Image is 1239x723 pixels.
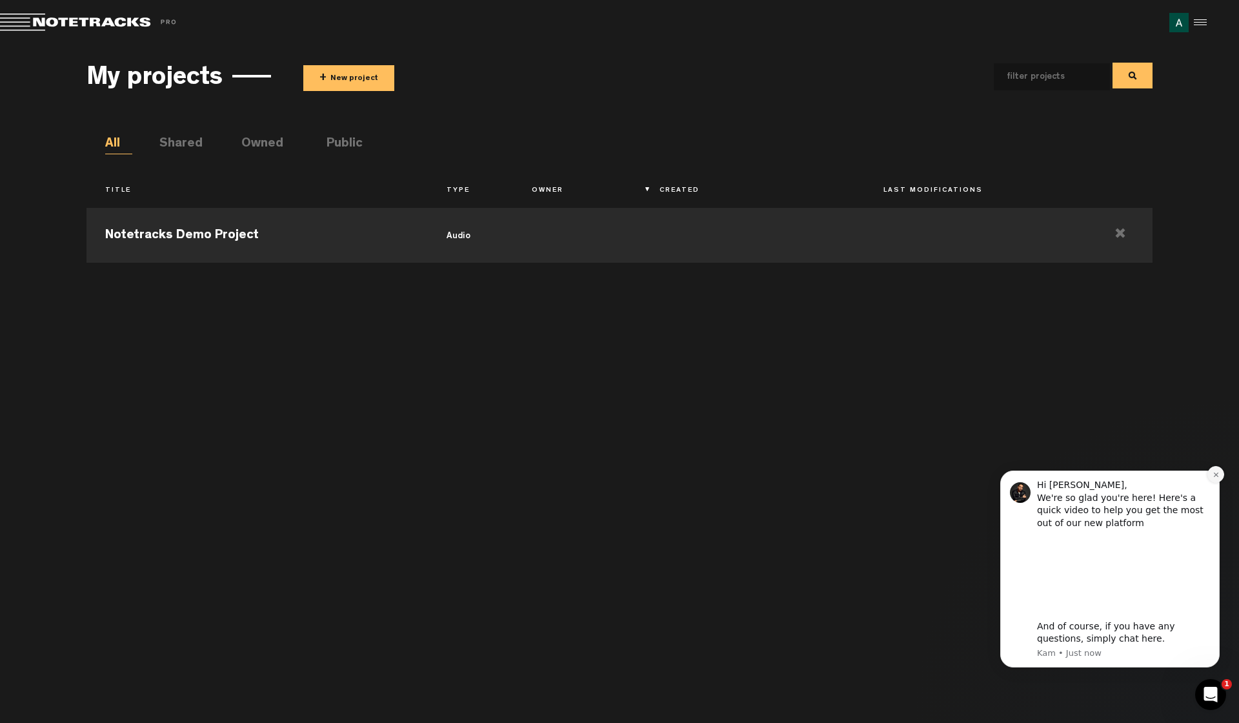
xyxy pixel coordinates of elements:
[241,135,268,154] li: Owned
[641,180,865,202] th: Created
[303,65,394,91] button: +New project
[428,205,513,263] td: audio
[865,180,1089,202] th: Last Modifications
[56,163,229,188] div: And of course, if you have any questions, simply chat here.
[56,79,229,157] iframe: vimeo
[327,135,354,154] li: Public
[105,135,132,154] li: All
[86,65,223,94] h3: My projects
[1195,679,1226,710] iframe: Intercom live chat
[981,457,1239,717] iframe: Intercom notifications message
[994,63,1089,90] input: filter projects
[513,180,641,202] th: Owner
[86,180,427,202] th: Title
[227,9,243,26] button: Dismiss notification
[319,71,327,86] span: +
[159,135,186,154] li: Shared
[1222,679,1232,689] span: 1
[86,205,427,263] td: Notetracks Demo Project
[56,190,229,202] p: Message from Kam, sent Just now
[428,180,513,202] th: Type
[1169,13,1189,32] img: ACg8ocKWE-4Y22xprT_4c_88D6kWvYw0IuC2OEm6F245Cr4fCnH5Mw=s96-c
